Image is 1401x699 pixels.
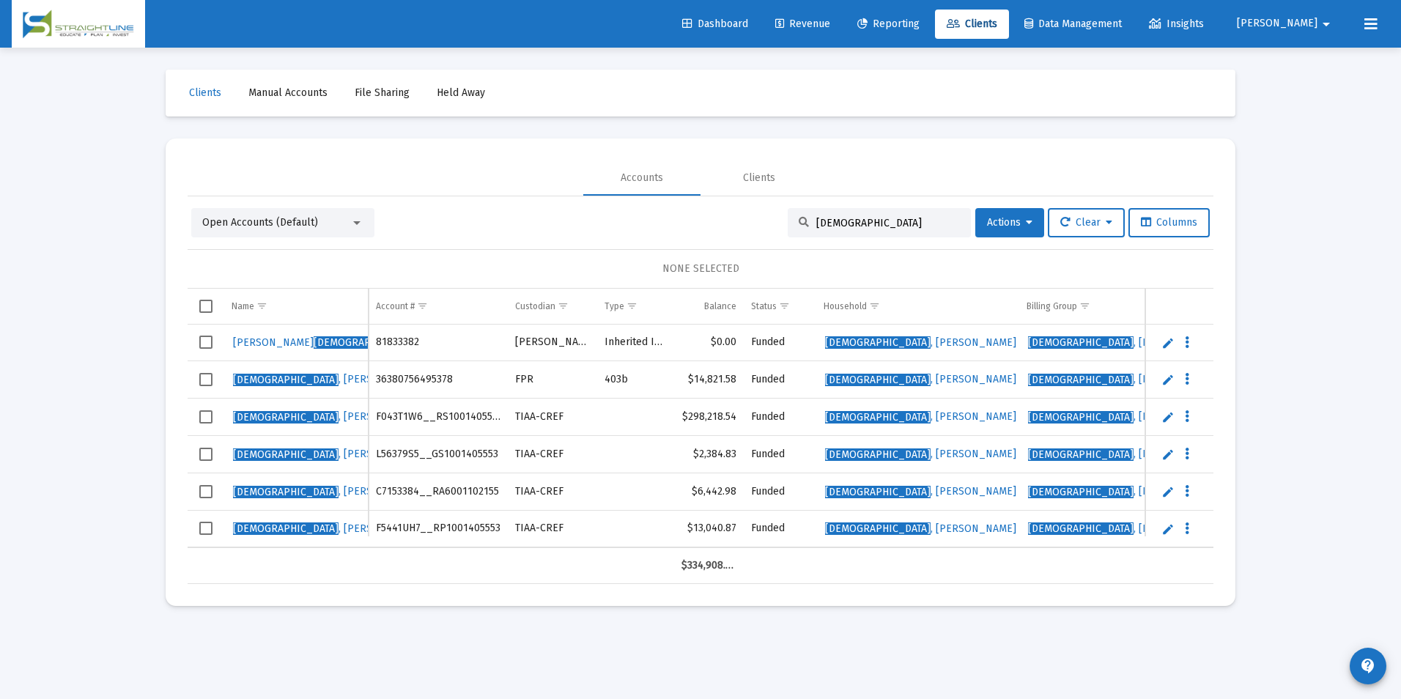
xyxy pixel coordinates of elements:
[779,300,790,311] span: Show filter options for column 'Status'
[947,18,997,30] span: Clients
[670,10,760,39] a: Dashboard
[199,448,212,461] div: Select row
[1317,10,1335,39] mat-icon: arrow_drop_down
[751,484,809,499] div: Funded
[508,289,597,324] td: Column Custodian
[987,216,1032,229] span: Actions
[508,435,597,473] td: TIAA-CREF
[674,325,744,361] td: $0.00
[199,485,212,498] div: Select row
[233,486,339,498] span: [DEMOGRAPHIC_DATA]
[199,336,212,349] div: Select row
[202,216,318,229] span: Open Accounts (Default)
[1079,300,1090,311] span: Show filter options for column 'Billing Group'
[1027,443,1375,465] a: [DEMOGRAPHIC_DATA], [PERSON_NAME] Household_.90% Tiered-Arrears
[23,10,134,39] img: Dashboard
[508,510,597,547] td: TIAA-CREF
[816,217,960,229] input: Search
[232,518,426,540] a: [DEMOGRAPHIC_DATA], [PERSON_NAME]
[1028,486,1134,498] span: [DEMOGRAPHIC_DATA]
[232,443,426,465] a: [DEMOGRAPHIC_DATA], [PERSON_NAME]
[1024,18,1122,30] span: Data Management
[248,86,328,99] span: Manual Accounts
[674,473,744,510] td: $6,442.98
[515,300,555,312] div: Custodian
[232,300,254,312] div: Name
[825,448,931,461] span: [DEMOGRAPHIC_DATA]
[597,361,674,399] td: 403b
[775,18,830,30] span: Revenue
[1060,216,1112,229] span: Clear
[825,336,931,349] span: [DEMOGRAPHIC_DATA]
[417,300,428,311] span: Show filter options for column 'Account #'
[1027,406,1375,428] a: [DEMOGRAPHIC_DATA], [PERSON_NAME] Household_.90% Tiered-Arrears
[232,369,426,391] a: [DEMOGRAPHIC_DATA], [PERSON_NAME]
[1359,657,1377,675] mat-icon: contact_support
[1028,336,1134,349] span: [DEMOGRAPHIC_DATA]
[1027,481,1375,503] a: [DEMOGRAPHIC_DATA], [PERSON_NAME] Household_.90% Tiered-Arrears
[508,473,597,510] td: TIAA-CREF
[743,171,775,185] div: Clients
[1161,373,1175,386] a: Edit
[825,522,931,535] span: [DEMOGRAPHIC_DATA]
[824,443,1018,465] a: [DEMOGRAPHIC_DATA], [PERSON_NAME]
[199,410,212,424] div: Select row
[189,86,221,99] span: Clients
[508,361,597,399] td: FPR
[1028,522,1134,535] span: [DEMOGRAPHIC_DATA]
[199,300,212,313] div: Select all
[605,300,624,312] div: Type
[508,399,597,436] td: TIAA-CREF
[233,485,424,498] span: , [PERSON_NAME]
[508,325,597,361] td: [PERSON_NAME]
[1161,448,1175,461] a: Edit
[233,374,339,386] span: [DEMOGRAPHIC_DATA]
[751,410,809,424] div: Funded
[1128,208,1210,237] button: Columns
[1027,518,1375,540] a: [DEMOGRAPHIC_DATA], [PERSON_NAME] Household_.90% Tiered-Arrears
[369,510,508,547] td: F5441UH7__RP1001405553
[369,289,508,324] td: Column Account #
[935,10,1009,39] a: Clients
[314,336,419,349] span: [DEMOGRAPHIC_DATA]
[1028,373,1374,385] span: , [PERSON_NAME] Household_.90% Tiered-Arrears
[681,558,736,573] div: $334,908.80
[751,335,809,349] div: Funded
[1028,411,1134,424] span: [DEMOGRAPHIC_DATA]
[674,510,744,547] td: $13,040.87
[626,300,637,311] span: Show filter options for column 'Type'
[232,332,421,354] a: [PERSON_NAME][DEMOGRAPHIC_DATA]
[1161,410,1175,424] a: Edit
[1013,10,1134,39] a: Data Management
[177,78,233,108] a: Clients
[824,406,1018,428] a: [DEMOGRAPHIC_DATA], [PERSON_NAME]
[597,325,674,361] td: Inherited IRA
[857,18,920,30] span: Reporting
[621,171,663,185] div: Accounts
[256,300,267,311] span: Show filter options for column 'Name'
[425,78,497,108] a: Held Away
[1019,289,1342,324] td: Column Billing Group
[369,435,508,473] td: L56379S5__GS1001405553
[674,361,744,399] td: $14,821.58
[824,332,1018,354] a: [DEMOGRAPHIC_DATA], [PERSON_NAME]
[233,522,424,535] span: , [PERSON_NAME]
[825,336,1016,349] span: , [PERSON_NAME]
[704,300,736,312] div: Balance
[233,522,339,535] span: [DEMOGRAPHIC_DATA]
[1149,18,1204,30] span: Insights
[1237,18,1317,30] span: [PERSON_NAME]
[825,485,1016,498] span: , [PERSON_NAME]
[751,372,809,387] div: Funded
[1028,522,1374,535] span: , [PERSON_NAME] Household_.90% Tiered-Arrears
[369,473,508,510] td: C7153384__RA6001102155
[199,522,212,535] div: Select row
[355,86,410,99] span: File Sharing
[825,373,1016,385] span: , [PERSON_NAME]
[975,208,1044,237] button: Actions
[825,411,931,424] span: [DEMOGRAPHIC_DATA]
[224,289,369,324] td: Column Name
[682,18,748,30] span: Dashboard
[825,410,1016,423] span: , [PERSON_NAME]
[751,521,809,536] div: Funded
